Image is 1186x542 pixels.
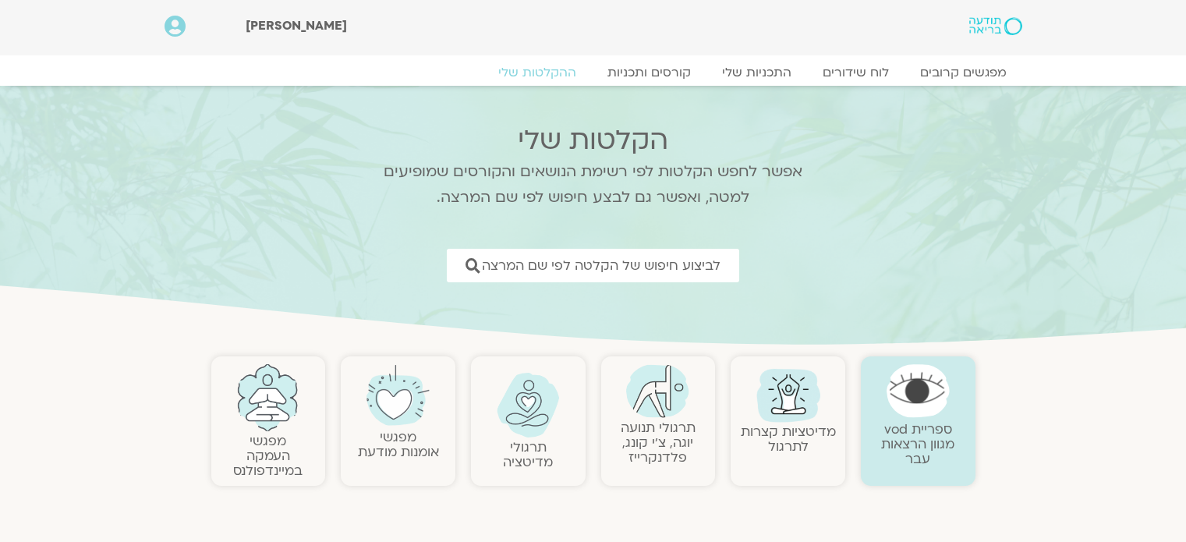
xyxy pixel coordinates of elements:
a: ספריית vodמגוון הרצאות עבר [881,420,954,468]
nav: Menu [165,65,1022,80]
a: לוח שידורים [807,65,905,80]
a: תרגולי תנועהיוגה, צ׳י קונג, פלדנקרייז [621,419,696,466]
a: מפגשים קרובים [905,65,1022,80]
span: [PERSON_NAME] [246,17,347,34]
a: קורסים ותכניות [592,65,706,80]
a: מדיטציות קצרות לתרגול [741,423,836,455]
a: תרגולימדיטציה [503,438,553,471]
span: לביצוע חיפוש של הקלטה לפי שם המרצה [482,258,720,273]
a: מפגשיאומנות מודעת [358,428,439,461]
a: התכניות שלי [706,65,807,80]
p: אפשר לחפש הקלטות לפי רשימת הנושאים והקורסים שמופיעים למטה, ואפשר גם לבצע חיפוש לפי שם המרצה. [363,159,823,211]
a: מפגשיהעמקה במיינדפולנס [233,432,303,480]
h2: הקלטות שלי [363,125,823,156]
a: לביצוע חיפוש של הקלטה לפי שם המרצה [447,249,739,282]
a: ההקלטות שלי [483,65,592,80]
